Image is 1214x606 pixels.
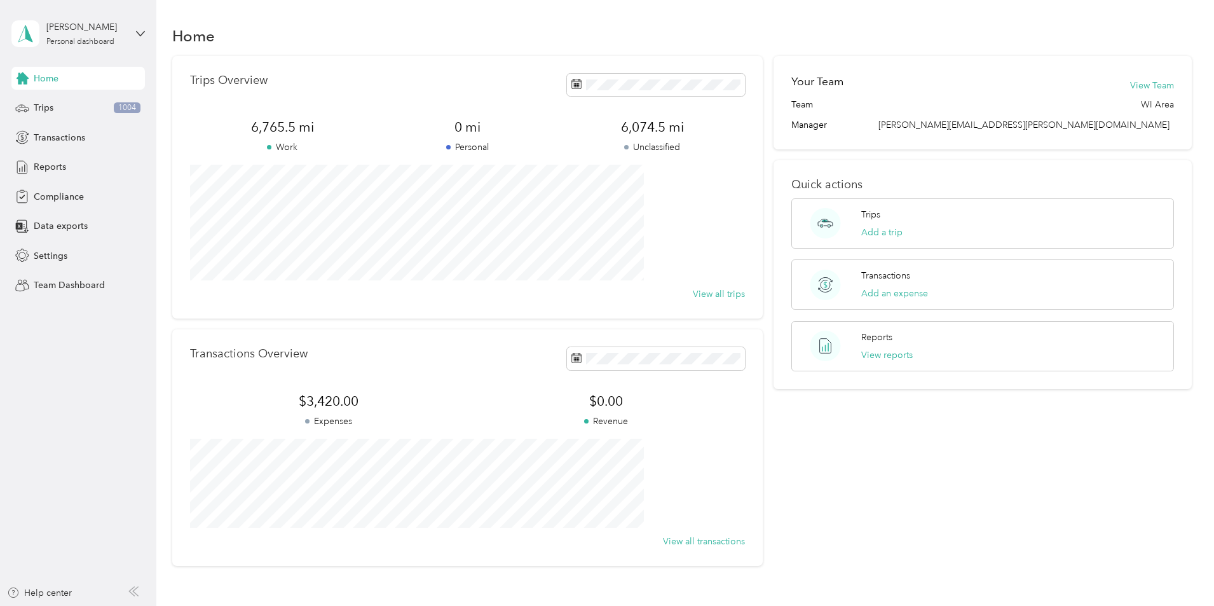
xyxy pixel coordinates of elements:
[467,415,744,428] p: Revenue
[34,131,85,144] span: Transactions
[46,20,126,34] div: [PERSON_NAME]
[190,347,308,361] p: Transactions Overview
[34,160,66,174] span: Reports
[34,190,84,203] span: Compliance
[190,415,467,428] p: Expenses
[34,101,53,114] span: Trips
[467,392,744,410] span: $0.00
[791,118,827,132] span: Manager
[1141,98,1174,111] span: WI Area
[861,226,903,239] button: Add a trip
[560,118,745,136] span: 6,074.5 mi
[190,392,467,410] span: $3,420.00
[861,287,928,300] button: Add an expense
[791,98,813,111] span: Team
[190,74,268,87] p: Trips Overview
[190,118,375,136] span: 6,765.5 mi
[861,208,880,221] p: Trips
[190,141,375,154] p: Work
[375,141,560,154] p: Personal
[172,29,215,43] h1: Home
[861,331,892,344] p: Reports
[878,120,1170,130] span: [PERSON_NAME][EMAIL_ADDRESS][PERSON_NAME][DOMAIN_NAME]
[791,74,843,90] h2: Your Team
[861,269,910,282] p: Transactions
[560,141,745,154] p: Unclassified
[34,219,88,233] span: Data exports
[375,118,560,136] span: 0 mi
[693,287,745,301] button: View all trips
[114,102,140,114] span: 1004
[34,279,105,292] span: Team Dashboard
[34,249,67,263] span: Settings
[791,178,1174,191] p: Quick actions
[1143,535,1214,606] iframe: Everlance-gr Chat Button Frame
[34,72,58,85] span: Home
[1130,79,1174,92] button: View Team
[46,38,114,46] div: Personal dashboard
[861,348,913,362] button: View reports
[7,586,72,600] button: Help center
[663,535,745,548] button: View all transactions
